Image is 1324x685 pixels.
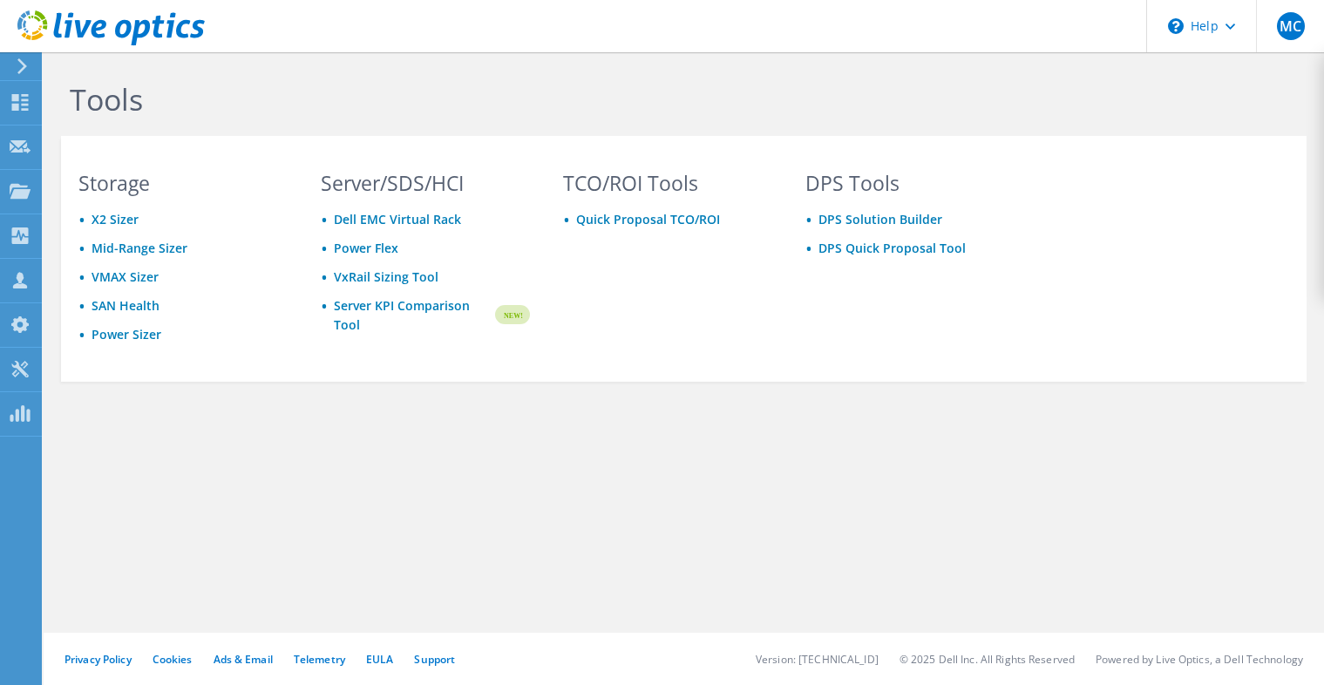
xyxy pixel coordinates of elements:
a: Support [414,652,455,667]
a: SAN Health [92,297,160,314]
a: Cookies [153,652,193,667]
li: Version: [TECHNICAL_ID] [756,652,879,667]
h3: Storage [78,173,288,193]
a: Telemetry [294,652,345,667]
h3: TCO/ROI Tools [563,173,772,193]
img: new-badge.svg [492,295,530,336]
a: Mid-Range Sizer [92,240,187,256]
a: Privacy Policy [65,652,132,667]
li: Powered by Live Optics, a Dell Technology [1096,652,1303,667]
a: Dell EMC Virtual Rack [334,211,461,227]
svg: \n [1168,18,1184,34]
li: © 2025 Dell Inc. All Rights Reserved [900,652,1075,667]
a: VMAX Sizer [92,268,159,285]
a: Power Sizer [92,326,161,342]
h3: DPS Tools [805,173,1015,193]
a: VxRail Sizing Tool [334,268,438,285]
h3: Server/SDS/HCI [321,173,530,193]
a: Ads & Email [214,652,273,667]
a: X2 Sizer [92,211,139,227]
a: Server KPI Comparison Tool [334,296,492,335]
span: MC [1277,12,1305,40]
a: Power Flex [334,240,398,256]
h1: Tools [70,81,1246,118]
a: EULA [366,652,393,667]
a: DPS Quick Proposal Tool [818,240,966,256]
a: DPS Solution Builder [818,211,942,227]
a: Quick Proposal TCO/ROI [576,211,720,227]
